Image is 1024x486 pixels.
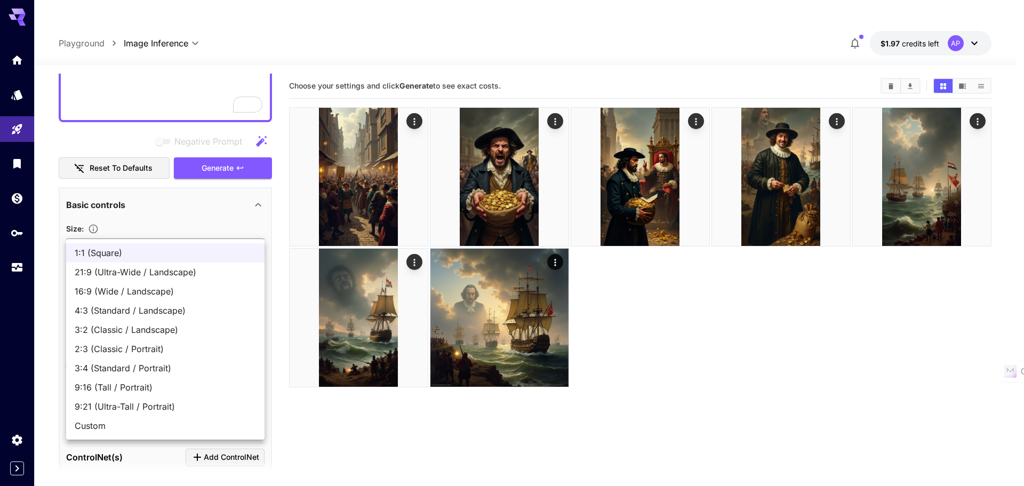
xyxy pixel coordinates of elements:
[75,304,256,317] span: 4:3 (Standard / Landscape)
[75,323,256,336] span: 3:2 (Classic / Landscape)
[75,381,256,394] span: 9:16 (Tall / Portrait)
[75,246,256,259] span: 1:1 (Square)
[75,362,256,375] span: 3:4 (Standard / Portrait)
[75,419,256,432] span: Custom
[75,400,256,413] span: 9:21 (Ultra-Tall / Portrait)
[75,342,256,355] span: 2:3 (Classic / Portrait)
[75,285,256,298] span: 16:9 (Wide / Landscape)
[75,266,256,278] span: 21:9 (Ultra-Wide / Landscape)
